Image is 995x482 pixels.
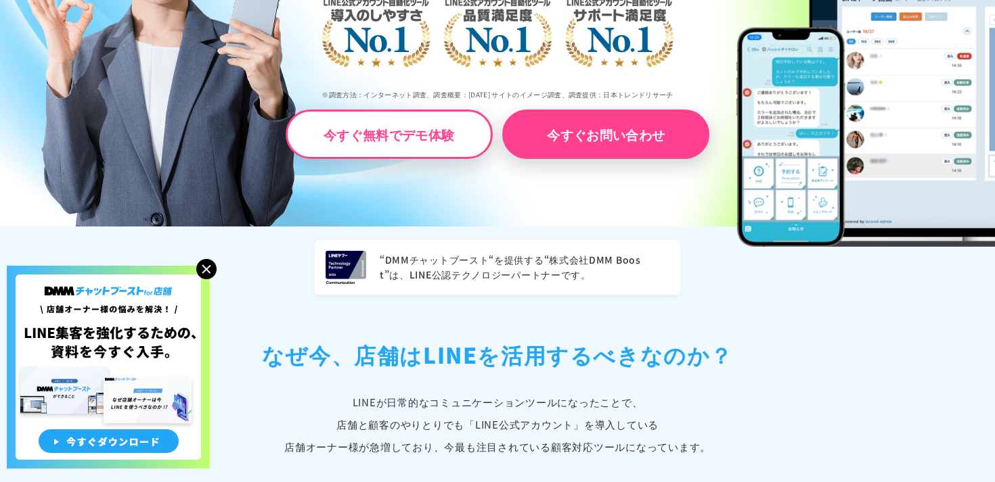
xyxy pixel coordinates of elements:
[102,338,893,370] h2: なぜ今、店舗は LINEを活用するべきなのか？
[7,266,210,468] img: 店舗オーナー様の悩みを解決!LINE集客を狂化するための資料を今すぐ入手!
[102,391,893,458] p: LINEが日常的なコミュニケーションツールになったことで、 店舗と顧客のやりとりでも「LINE公式アカウント」 を導入している 店舗オーナー様が急増しており、今最も注目されている顧客対応ツールに...
[249,80,747,110] p: ※調査方法：インターネット調査、調査概要：[DATE] サイトのイメージ調査、調査提供：日本トレンドリサーチ
[286,110,493,159] a: 今すぐ無料でデモ体験
[502,110,709,159] a: 今すぐお問い合わせ
[7,266,210,282] a: 店舗オーナー様の悩みを解決!LINE集客を狂化するための資料を今すぐ入手!
[380,253,669,283] p: “DMMチャットブースト“を提供する“株式会社DMM Boost”は、LINE公認テクノロジーパートナーです。
[326,251,366,284] img: LINEヤフー Technology Partner 2025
